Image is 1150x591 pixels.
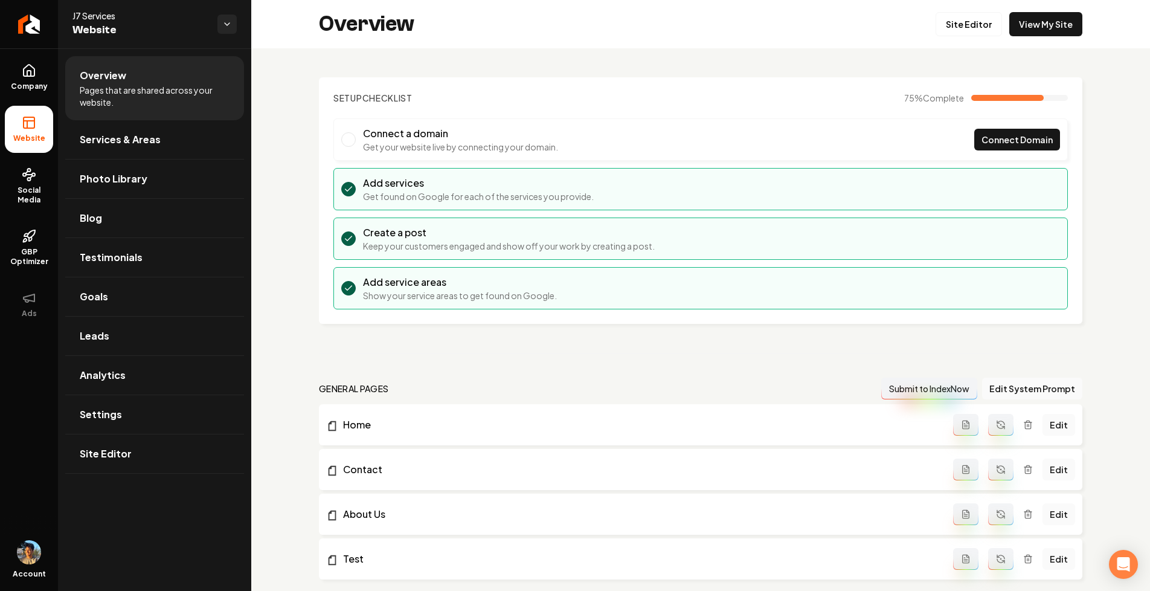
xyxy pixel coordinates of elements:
a: Social Media [5,158,53,215]
span: Services & Areas [80,132,161,147]
h3: Add service areas [363,275,557,289]
span: Connect Domain [981,134,1053,146]
a: Testimonials [65,238,244,277]
a: Photo Library [65,160,244,198]
h2: Checklist [333,92,413,104]
span: Company [6,82,53,91]
span: Website [8,134,50,143]
h2: general pages [319,383,389,395]
a: Leads [65,317,244,355]
span: Overview [80,68,126,83]
button: Ads [5,281,53,328]
h2: Overview [319,12,414,36]
a: Edit [1042,414,1075,436]
p: Get your website live by connecting your domain. [363,141,558,153]
span: Setup [333,92,362,103]
a: Site Editor [936,12,1002,36]
span: Analytics [80,368,126,383]
span: Ads [17,309,42,318]
a: View My Site [1009,12,1082,36]
span: Pages that are shared across your website. [80,84,230,108]
span: Website [72,22,208,39]
h3: Create a post [363,225,655,240]
span: Blog [80,211,102,225]
span: Social Media [5,186,53,205]
button: Add admin page prompt [953,503,978,525]
a: Site Editor [65,434,244,473]
a: About Us [326,507,953,522]
a: Goals [65,277,244,316]
span: Testimonials [80,250,143,265]
p: Keep your customers engaged and show off your work by creating a post. [363,240,655,252]
a: Services & Areas [65,120,244,159]
h3: Add services [363,176,594,190]
p: Show your service areas to get found on Google. [363,289,557,302]
a: Connect Domain [974,129,1060,150]
img: Rebolt Logo [18,15,40,34]
a: Analytics [65,356,244,395]
button: Submit to IndexNow [881,378,977,399]
a: GBP Optimizer [5,219,53,276]
p: Get found on Google for each of the services you provide. [363,190,594,202]
a: Home [326,418,953,432]
span: GBP Optimizer [5,247,53,266]
a: Settings [65,395,244,434]
span: 75 % [904,92,964,104]
button: Add admin page prompt [953,414,978,436]
span: Complete [923,92,964,103]
a: Contact [326,462,953,477]
a: Company [5,54,53,101]
span: Leads [80,329,109,343]
span: Account [13,569,46,579]
span: Goals [80,289,108,304]
span: J7 Services [72,10,208,22]
span: Site Editor [80,447,132,461]
button: Add admin page prompt [953,548,978,570]
button: Add admin page prompt [953,459,978,480]
div: Open Intercom Messenger [1109,550,1138,579]
h3: Connect a domain [363,126,558,141]
span: Settings [80,407,122,422]
span: Photo Library [80,172,147,186]
img: Aditya Nair [17,540,41,564]
button: Open user button [17,540,41,564]
a: Edit [1042,548,1075,570]
a: Edit [1042,459,1075,480]
a: Edit [1042,503,1075,525]
a: Test [326,552,953,566]
button: Edit System Prompt [982,378,1082,399]
a: Blog [65,199,244,237]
